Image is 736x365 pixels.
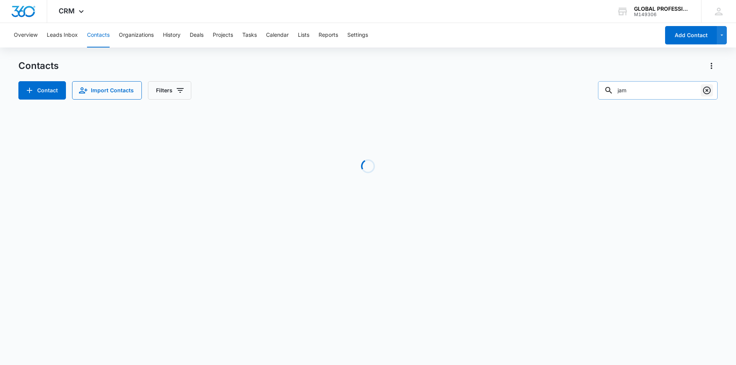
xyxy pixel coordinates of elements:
button: Organizations [119,23,154,47]
button: History [163,23,181,47]
button: Calendar [266,23,289,47]
span: CRM [59,7,75,15]
h1: Contacts [18,60,59,72]
button: Reports [319,23,338,47]
button: Tasks [242,23,257,47]
button: Projects [213,23,233,47]
input: Search Contacts [598,81,718,100]
button: Lists [298,23,309,47]
button: Clear [701,84,713,97]
button: Contacts [87,23,110,47]
button: Add Contact [18,81,66,100]
button: Leads Inbox [47,23,78,47]
div: account id [634,12,690,17]
button: Overview [14,23,38,47]
div: account name [634,6,690,12]
button: Actions [705,60,718,72]
button: Settings [347,23,368,47]
button: Import Contacts [72,81,142,100]
button: Filters [148,81,191,100]
button: Deals [190,23,204,47]
button: Add Contact [665,26,717,44]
